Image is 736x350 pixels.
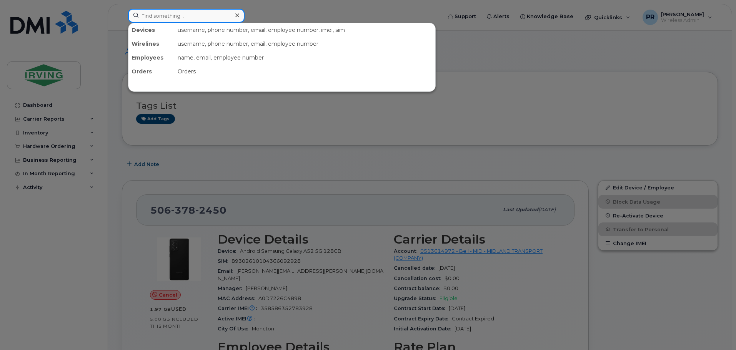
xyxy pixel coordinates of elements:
div: username, phone number, email, employee number, imei, sim [175,23,435,37]
div: Devices [128,23,175,37]
div: Orders [128,65,175,78]
div: Employees [128,51,175,65]
div: Wirelines [128,37,175,51]
div: name, email, employee number [175,51,435,65]
div: Orders [175,65,435,78]
div: username, phone number, email, employee number [175,37,435,51]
